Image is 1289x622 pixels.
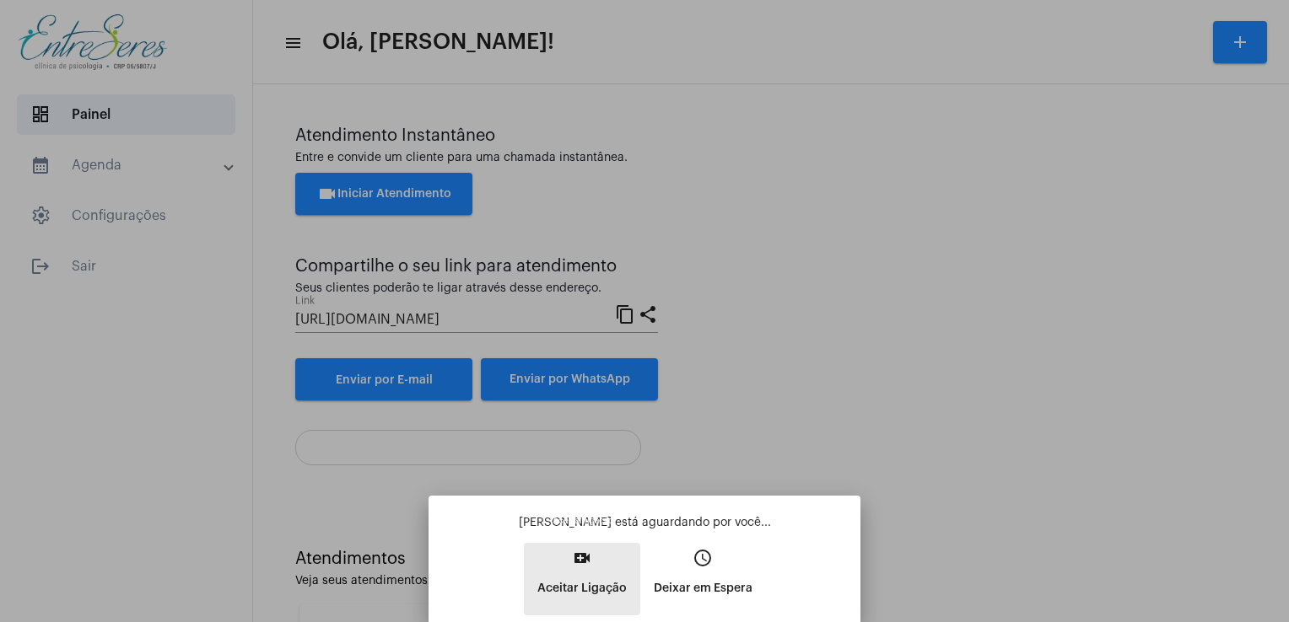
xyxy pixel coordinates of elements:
[537,573,627,603] p: Aceitar Ligação
[654,573,752,603] p: Deixar em Espera
[693,548,713,568] mat-icon: access_time
[546,512,620,531] div: Aceitar ligação
[442,514,847,531] p: [PERSON_NAME] está aguardando por você...
[640,543,766,615] button: Deixar em Espera
[572,548,592,568] mat-icon: video_call
[524,543,640,615] button: Aceitar Ligação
